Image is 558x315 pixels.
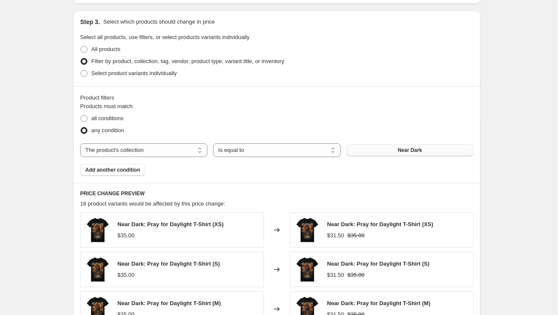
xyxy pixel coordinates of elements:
[327,260,429,267] span: Near Dark: Pray for Daylight T-Shirt (S)
[80,34,249,40] span: Select all products, use filters, or select products variants individually
[91,127,124,133] span: any condition
[348,271,365,279] strike: $35.00
[80,200,225,207] span: 16 product variants would be affected by this price change:
[117,271,135,279] div: $35.00
[85,167,140,173] span: Add another condition
[80,94,474,102] div: Product filters
[91,70,177,76] span: Select product variants individually
[398,147,422,154] span: Near Dark
[117,260,220,267] span: Near Dark: Pray for Daylight T-Shirt (S)
[294,217,320,243] img: Pray-for-Daylight_80x.png
[117,231,135,240] div: $35.00
[91,115,123,121] span: all conditions
[85,217,111,243] img: Pray-for-Daylight_80x.png
[346,144,474,156] button: Near Dark
[80,164,145,176] button: Add another condition
[85,257,111,282] img: Pray-for-Daylight_80x.png
[103,18,215,26] p: Select which products should change in price
[327,221,433,227] span: Near Dark: Pray for Daylight T-Shirt (XS)
[348,231,365,240] strike: $35.00
[91,58,284,64] span: Filter by product, collection, tag, vendor, product type, variant title, or inventory
[327,300,430,306] span: Near Dark: Pray for Daylight T-Shirt (M)
[327,271,344,279] div: $31.50
[80,103,134,109] span: Products must match:
[91,46,120,52] span: All products
[80,190,474,197] h6: PRICE CHANGE PREVIEW
[117,221,224,227] span: Near Dark: Pray for Daylight T-Shirt (XS)
[117,300,221,306] span: Near Dark: Pray for Daylight T-Shirt (M)
[80,18,100,26] h2: Step 3.
[294,257,320,282] img: Pray-for-Daylight_80x.png
[327,231,344,240] div: $31.50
